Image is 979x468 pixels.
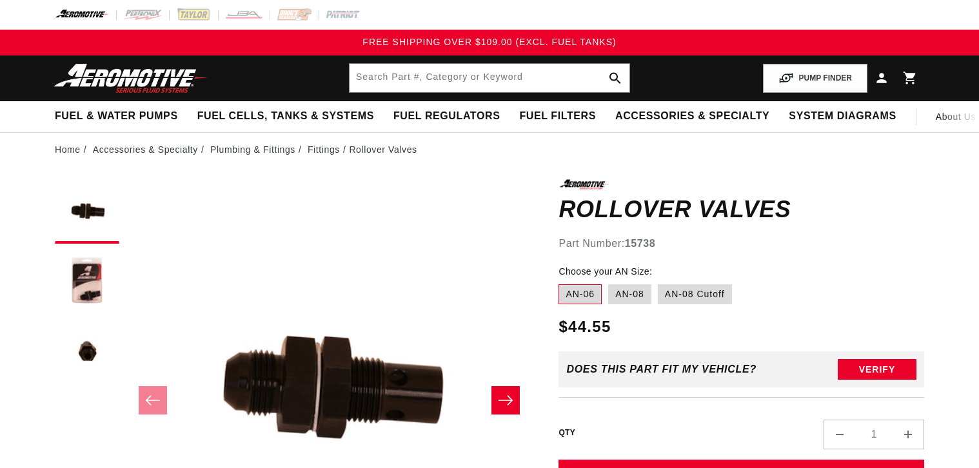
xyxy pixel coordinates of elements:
[197,110,374,123] span: Fuel Cells, Tanks & Systems
[188,101,384,132] summary: Fuel Cells, Tanks & Systems
[559,315,611,338] span: $44.55
[93,142,208,157] li: Accessories & Specialty
[566,364,756,375] div: Does This part fit My vehicle?
[55,110,178,123] span: Fuel & Water Pumps
[601,64,629,92] button: search button
[350,64,629,92] input: Search by Part Number, Category or Keyword
[519,110,596,123] span: Fuel Filters
[615,110,769,123] span: Accessories & Specialty
[509,101,606,132] summary: Fuel Filters
[658,284,732,305] label: AN-08 Cutoff
[384,101,509,132] summary: Fuel Regulators
[838,359,916,380] button: Verify
[210,142,295,157] a: Plumbing & Fittings
[349,142,417,157] li: Rollover Valves
[559,199,924,220] h1: Rollover Valves
[936,112,976,122] span: About Us
[55,321,119,385] button: Load image 3 in gallery view
[55,250,119,315] button: Load image 2 in gallery view
[608,284,651,305] label: AN-08
[779,101,905,132] summary: System Diagrams
[789,110,896,123] span: System Diagrams
[55,179,119,244] button: Load image 1 in gallery view
[559,284,602,305] label: AN-06
[559,265,653,278] legend: Choose your AN Size:
[50,63,212,93] img: Aeromotive
[393,110,500,123] span: Fuel Regulators
[45,101,188,132] summary: Fuel & Water Pumps
[606,101,779,132] summary: Accessories & Specialty
[763,64,867,93] button: PUMP FINDER
[308,142,340,157] a: Fittings
[559,427,575,438] label: QTY
[491,386,520,414] button: Slide right
[139,386,167,414] button: Slide left
[362,37,616,47] span: FREE SHIPPING OVER $109.00 (EXCL. FUEL TANKS)
[55,142,81,157] a: Home
[559,235,924,252] div: Part Number:
[55,142,924,157] nav: breadcrumbs
[625,238,656,249] strong: 15738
